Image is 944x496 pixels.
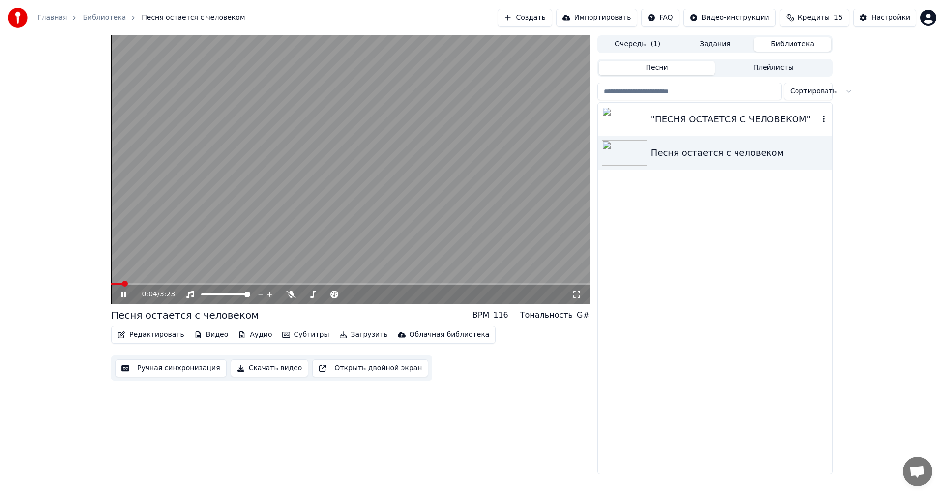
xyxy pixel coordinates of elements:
span: 3:23 [160,290,175,299]
div: / [142,290,166,299]
button: Редактировать [114,328,188,342]
div: G# [577,309,590,321]
button: Кредиты15 [780,9,849,27]
div: Облачная библиотека [410,330,490,340]
button: Субтитры [278,328,333,342]
a: Библиотека [83,13,126,23]
div: Песня остается с человеком [651,146,828,160]
button: Плейлисты [715,61,831,75]
div: Песня остается с человеком [111,308,259,322]
button: Библиотека [754,37,831,52]
span: 15 [834,13,843,23]
button: Открыть двойной экран [312,359,428,377]
button: Настройки [853,9,916,27]
div: Тональность [520,309,573,321]
div: "ПЕСНЯ ОСТАЕТСЯ С ЧЕЛОВЕКОМ" [651,113,819,126]
div: Открытый чат [903,457,932,486]
button: Импортировать [556,9,638,27]
button: Видео [190,328,233,342]
img: youka [8,8,28,28]
div: BPM [472,309,489,321]
span: Сортировать [790,87,837,96]
span: Песня остается с человеком [142,13,245,23]
div: Настройки [871,13,910,23]
button: Задания [677,37,754,52]
button: Скачать видео [231,359,309,377]
button: Аудио [234,328,276,342]
button: Песни [599,61,715,75]
button: Видео-инструкции [683,9,776,27]
div: 116 [493,309,508,321]
nav: breadcrumb [37,13,245,23]
button: Создать [498,9,552,27]
button: FAQ [641,9,679,27]
span: Кредиты [798,13,830,23]
span: 0:04 [142,290,157,299]
button: Загрузить [335,328,392,342]
a: Главная [37,13,67,23]
button: Очередь [599,37,677,52]
button: Ручная синхронизация [115,359,227,377]
span: ( 1 ) [650,39,660,49]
